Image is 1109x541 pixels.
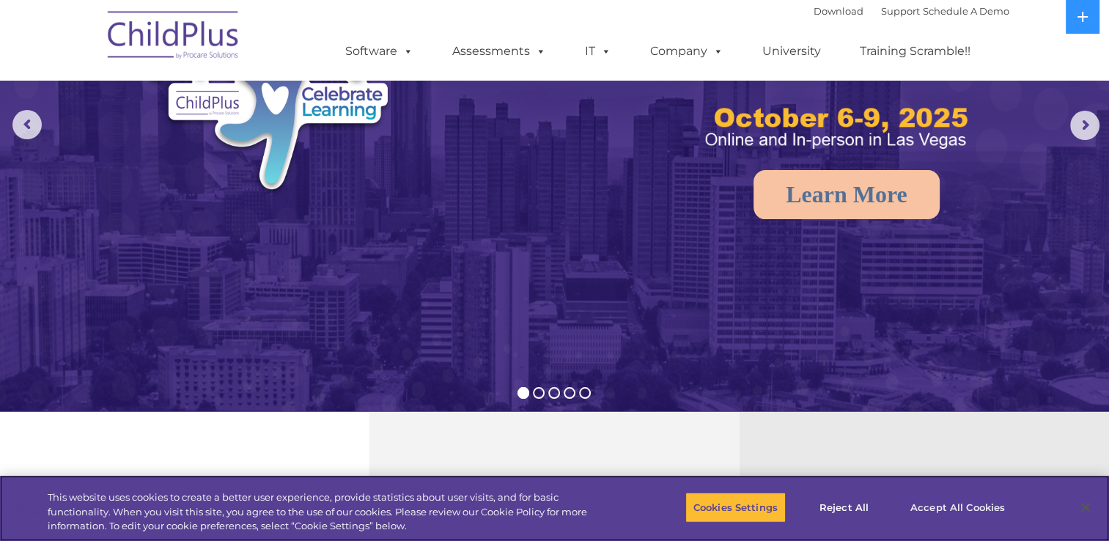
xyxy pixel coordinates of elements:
a: Company [635,37,738,66]
a: IT [570,37,626,66]
a: Download [814,5,863,17]
button: Reject All [798,492,890,523]
font: | [814,5,1009,17]
a: Schedule A Demo [923,5,1009,17]
a: Assessments [438,37,561,66]
button: Cookies Settings [685,492,786,523]
div: This website uses cookies to create a better user experience, provide statistics about user visit... [48,490,610,534]
span: Phone number [204,157,266,168]
span: Last name [204,97,248,108]
a: University [748,37,836,66]
a: Software [331,37,428,66]
a: Learn More [754,170,940,219]
button: Close [1069,491,1102,523]
a: Support [881,5,920,17]
button: Accept All Cookies [902,492,1013,523]
a: Training Scramble!! [845,37,985,66]
img: ChildPlus by Procare Solutions [100,1,247,74]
